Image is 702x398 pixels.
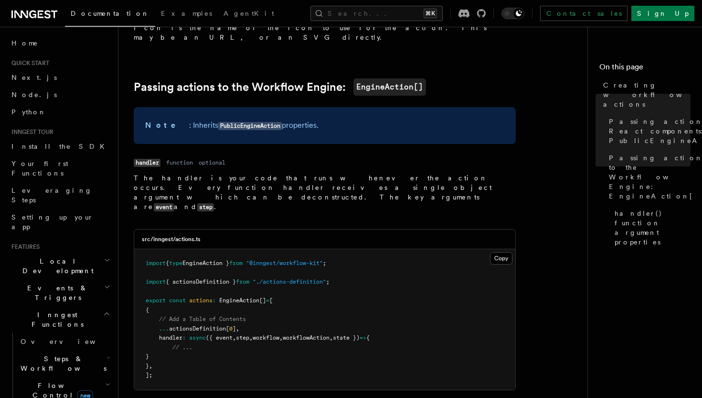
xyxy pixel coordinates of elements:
[8,243,40,251] span: Features
[182,260,229,266] span: EngineAction }
[159,316,246,322] span: // Add a Table of Contents
[17,354,106,373] span: Steps & Workflows
[236,334,249,341] span: step
[145,121,189,130] strong: Note
[310,6,443,21] button: Search...⌘K
[8,103,112,121] a: Python
[360,334,366,341] span: =>
[253,334,279,341] span: workflow
[11,38,38,48] span: Home
[266,297,269,304] span: =
[279,334,283,341] span: ,
[8,256,104,276] span: Local Development
[146,260,166,266] span: import
[169,297,186,304] span: const
[169,325,229,332] span: actionsDefinition[
[134,173,500,212] p: The handler is your code that runs whenever the action occurs. Every function handler receives a ...
[424,9,437,18] kbd: ⌘K
[326,278,330,285] span: ;
[269,297,273,304] span: [
[169,260,182,266] span: type
[8,253,112,279] button: Local Development
[236,325,239,332] span: ,
[540,6,628,21] a: Contact sales
[229,325,233,332] span: 0
[142,235,201,243] h3: src/inngest/actions.ts
[233,325,236,332] span: ]
[259,297,266,304] span: []
[283,334,330,341] span: workflowAction
[159,325,169,332] span: ...
[146,307,149,313] span: {
[189,297,213,304] span: actions
[249,334,253,341] span: ,
[218,3,280,26] a: AgentKit
[155,3,218,26] a: Examples
[65,3,155,27] a: Documentation
[631,6,694,21] a: Sign Up
[134,78,426,96] a: Passing actions to the Workflow Engine:EngineAction[]
[8,310,103,329] span: Inngest Functions
[8,306,112,333] button: Inngest Functions
[490,252,512,265] button: Copy
[11,160,68,177] span: Your first Functions
[246,260,323,266] span: "@inngest/workflow-kit"
[611,205,691,251] a: handler() function argument properties
[8,209,112,235] a: Setting up your app
[599,61,691,77] h4: On this page
[199,159,225,166] dd: optional
[11,187,92,204] span: Leveraging Steps
[161,10,212,17] span: Examples
[8,155,112,182] a: Your first Functions
[206,334,233,341] span: ({ event
[166,278,236,285] span: { actionsDefinition }
[146,278,166,285] span: import
[330,334,333,341] span: ,
[197,203,214,211] code: step
[599,77,691,113] a: Creating workflow actions
[218,122,282,130] code: PublicEngineAction
[223,10,274,17] span: AgentKit
[8,59,49,67] span: Quick start
[8,283,104,302] span: Events & Triggers
[605,113,691,149] a: Passing actions to the React components: PublicEngineAction[]
[145,119,504,133] p: : Inherits properties.
[8,138,112,155] a: Install the SDK
[366,334,370,341] span: {
[8,182,112,209] a: Leveraging Steps
[8,86,112,103] a: Node.js
[134,23,500,42] p: Icon is the name of the icon to use for the action. This may be an URL, or an SVG directly.
[11,108,46,116] span: Python
[229,260,243,266] span: from
[11,143,110,150] span: Install the SDK
[501,8,524,19] button: Toggle dark mode
[189,334,206,341] span: async
[213,297,216,304] span: :
[159,334,182,341] span: handler
[11,213,94,231] span: Setting up your app
[8,128,53,136] span: Inngest tour
[166,260,169,266] span: {
[236,278,249,285] span: from
[146,297,166,304] span: export
[17,350,112,377] button: Steps & Workflows
[253,278,326,285] span: "./actions-definition"
[8,279,112,306] button: Events & Triggers
[233,334,236,341] span: ,
[146,372,152,378] span: ];
[71,10,149,17] span: Documentation
[182,334,186,341] span: :
[134,159,160,167] code: handler
[146,353,149,360] span: }
[154,203,174,211] code: event
[166,159,193,166] dd: function
[333,334,360,341] span: state })
[17,333,112,350] a: Overview
[8,34,112,52] a: Home
[605,149,691,205] a: Passing actions to the Workflow Engine: EngineAction[]
[11,91,57,99] span: Node.js
[149,363,152,369] span: ,
[11,74,57,81] span: Next.js
[172,344,192,351] span: // ...
[21,338,119,345] span: Overview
